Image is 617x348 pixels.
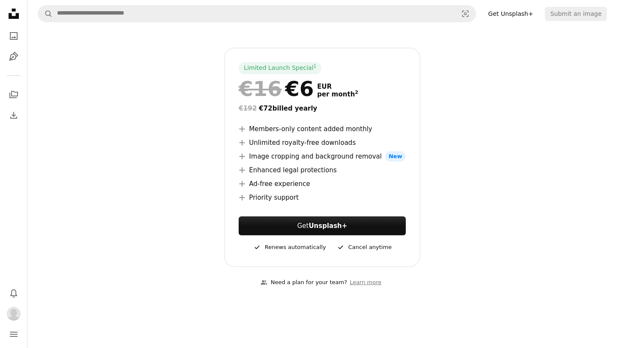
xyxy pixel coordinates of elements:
sup: 2 [355,90,358,95]
li: Members-only content added monthly [239,124,405,134]
a: Photos [5,27,22,45]
div: Cancel anytime [336,242,392,252]
button: Submit an image [545,7,607,21]
button: Search Unsplash [38,6,53,22]
button: Visual search [455,6,476,22]
li: Ad-free experience [239,179,405,189]
button: Profile [5,305,22,322]
a: GetUnsplash+ [239,216,405,235]
li: Unlimited royalty-free downloads [239,138,405,148]
li: Enhanced legal protections [239,165,405,175]
div: Renews automatically [253,242,326,252]
button: Notifications [5,285,22,302]
li: Image cropping and background removal [239,151,405,162]
sup: 1 [314,63,317,69]
span: €192 [239,105,257,112]
img: Avatar of user Fenna Toppen [7,307,21,321]
a: Home — Unsplash [5,5,22,24]
span: per month [317,90,358,98]
button: Menu [5,326,22,343]
span: EUR [317,83,358,90]
a: Get Unsplash+ [483,7,538,21]
a: Download History [5,107,22,124]
form: Find visuals sitewide [38,5,476,22]
div: Limited Launch Special [239,62,321,74]
li: Priority support [239,192,405,203]
div: €6 [239,78,314,100]
div: Need a plan for your team? [261,278,347,287]
span: New [385,151,406,162]
div: €72 billed yearly [239,103,405,114]
a: Illustrations [5,48,22,65]
a: 2 [353,90,360,98]
a: 1 [312,64,318,72]
strong: Unsplash+ [308,222,347,230]
a: Collections [5,86,22,103]
span: €16 [239,78,282,100]
a: Learn more [347,276,384,290]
